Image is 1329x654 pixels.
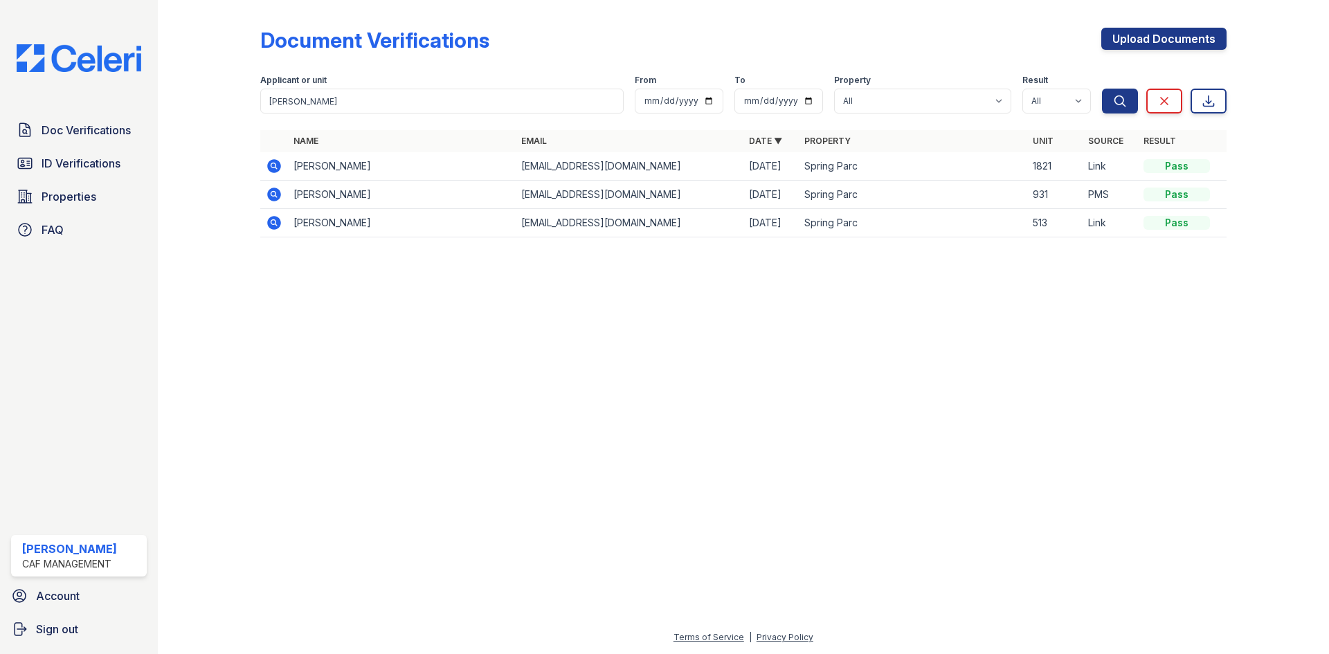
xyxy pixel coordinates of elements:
[42,221,64,238] span: FAQ
[516,209,743,237] td: [EMAIL_ADDRESS][DOMAIN_NAME]
[743,181,799,209] td: [DATE]
[11,116,147,144] a: Doc Verifications
[260,89,624,113] input: Search by name, email, or unit number
[36,621,78,637] span: Sign out
[673,632,744,642] a: Terms of Service
[1027,209,1083,237] td: 513
[42,122,131,138] span: Doc Verifications
[1083,181,1138,209] td: PMS
[6,582,152,610] a: Account
[1083,209,1138,237] td: Link
[22,541,117,557] div: [PERSON_NAME]
[749,632,752,642] div: |
[11,216,147,244] a: FAQ
[799,181,1027,209] td: Spring Parc
[1143,136,1176,146] a: Result
[11,149,147,177] a: ID Verifications
[1033,136,1054,146] a: Unit
[1027,152,1083,181] td: 1821
[516,152,743,181] td: [EMAIL_ADDRESS][DOMAIN_NAME]
[42,155,120,172] span: ID Verifications
[1143,188,1210,201] div: Pass
[734,75,745,86] label: To
[799,209,1027,237] td: Spring Parc
[1083,152,1138,181] td: Link
[36,588,80,604] span: Account
[11,183,147,210] a: Properties
[1088,136,1123,146] a: Source
[288,209,516,237] td: [PERSON_NAME]
[1022,75,1048,86] label: Result
[1027,181,1083,209] td: 931
[293,136,318,146] a: Name
[743,209,799,237] td: [DATE]
[1143,216,1210,230] div: Pass
[804,136,851,146] a: Property
[288,181,516,209] td: [PERSON_NAME]
[22,557,117,571] div: CAF Management
[834,75,871,86] label: Property
[6,44,152,72] img: CE_Logo_Blue-a8612792a0a2168367f1c8372b55b34899dd931a85d93a1a3d3e32e68fde9ad4.png
[635,75,656,86] label: From
[42,188,96,205] span: Properties
[6,615,152,643] a: Sign out
[743,152,799,181] td: [DATE]
[799,152,1027,181] td: Spring Parc
[749,136,782,146] a: Date ▼
[260,28,489,53] div: Document Verifications
[260,75,327,86] label: Applicant or unit
[288,152,516,181] td: [PERSON_NAME]
[516,181,743,209] td: [EMAIL_ADDRESS][DOMAIN_NAME]
[1101,28,1227,50] a: Upload Documents
[1143,159,1210,173] div: Pass
[757,632,813,642] a: Privacy Policy
[521,136,547,146] a: Email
